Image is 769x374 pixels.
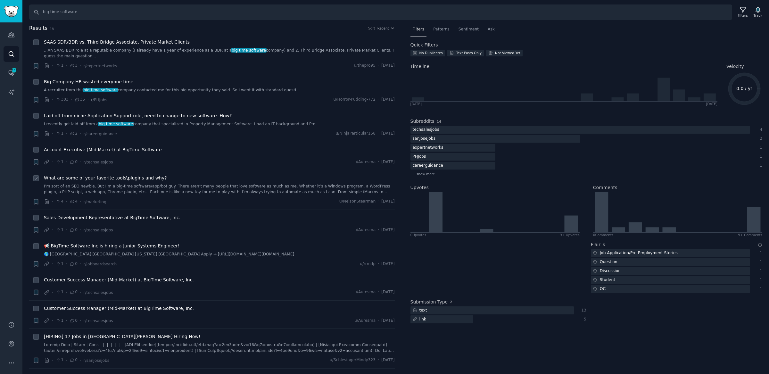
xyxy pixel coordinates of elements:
span: u/thepro95 [354,63,376,69]
span: u/SchlesingerMindy323 [330,357,376,363]
span: r/PHJobs [91,98,107,102]
span: big time software [98,122,134,126]
span: Timeline [410,63,430,70]
div: text [410,306,429,314]
span: Results [29,24,47,32]
span: 0 [70,227,78,233]
text: 0.0 / yr [736,86,752,91]
span: 2 [450,300,452,304]
span: · [52,261,53,267]
span: [HIRING] 17 Jobs in [GEOGRAPHIC_DATA][PERSON_NAME] Hiring Now! [44,333,200,340]
span: 18 [50,27,54,31]
div: Not Viewed Yet [495,51,520,55]
span: 1 [55,159,63,165]
div: 1 [757,154,763,160]
a: Laid off from niche Application Support role, need to change to new software. How? [44,112,232,119]
span: · [80,317,81,324]
span: 4 [70,199,78,204]
a: 273 [4,65,19,81]
span: 3 [70,63,78,69]
span: · [52,289,53,296]
span: · [66,261,67,267]
span: · [52,96,53,103]
div: Job Application/Pre-Employment Stories [591,249,680,257]
span: big time software [83,88,119,92]
span: 0 [70,357,78,363]
a: A recruiter from thisbig time softwarecompany contacted me for this big opportunity they said. So... [44,87,395,93]
div: 5 [581,317,586,322]
span: u/Auresma [354,159,376,165]
span: Customer Success Manager (Mid-Market) at BigTime Software, Inc. [44,305,194,312]
span: · [80,130,81,137]
div: 0 Upvote s [410,233,426,237]
div: 1 [757,250,763,256]
span: u/Auresma [354,318,376,324]
a: Big Company HR wasted everyone time [44,79,133,85]
span: u/Auresma [354,289,376,295]
span: · [80,198,81,205]
span: · [66,198,67,205]
span: · [87,96,88,103]
span: r/techsalesjobs [83,228,113,232]
div: 1 [757,286,763,292]
span: · [378,289,379,295]
div: 2 [757,136,763,142]
span: 5 [603,243,605,247]
span: 1 [55,318,63,324]
a: Sales Development Representative at BigTime Software, Inc. [44,214,180,221]
div: 9+ Comments [738,233,762,237]
div: careerguidance [410,162,445,170]
span: · [52,62,53,69]
div: Discussion [591,267,623,275]
h2: Quick Filters [410,42,438,48]
div: PHJobs [410,153,428,161]
span: [DATE] [381,318,394,324]
div: techsalesjobs [410,126,442,134]
h2: Flair [591,241,600,248]
h2: Comments [593,184,617,191]
span: · [80,227,81,233]
span: [DATE] [381,227,394,233]
span: · [66,317,67,324]
h2: Submission Type [410,299,448,305]
span: r/jobboardsearch [83,262,117,266]
span: · [66,62,67,69]
span: r/techsalesjobs [83,290,113,295]
a: 🌎 [GEOGRAPHIC_DATA] [GEOGRAPHIC_DATA] [US_STATE] [GEOGRAPHIC_DATA] Apply → [URL][DOMAIN_NAME][DOM... [44,252,395,257]
a: Customer Success Manager (Mid-Market) at BigTime Software, Inc. [44,277,194,283]
span: 273 [11,68,17,72]
a: ...An SAAS BDR role at a reputable company (I already have 1 year of experience as a BDR at abig ... [44,48,395,59]
a: 📢 BigTime Software Inc is hiring a Junior Systems Engineer! [44,243,180,249]
span: · [71,96,72,103]
span: 1 [55,227,63,233]
span: · [80,357,81,364]
span: u/NelsonStearman [339,199,376,204]
span: Filters [413,27,425,32]
a: I recently got laid off from abig time softwarecompany that specialized in Property Management So... [44,121,395,127]
span: 4 [55,199,63,204]
span: SAAS SDR/BDR vs. Third Bridge Associate, Private Market Clients [44,39,190,46]
span: · [378,97,379,103]
div: expertnetworks [410,144,446,152]
span: Account Executive (Mid Market) at BigTime Software [44,146,162,153]
a: I’m sort of an SEO newbie. But I’m a big-time software/app/bot guy. There aren’t many people that... [44,184,395,195]
span: What are some of your favorite tools\plugins and why? [44,175,167,181]
div: OC [591,285,608,293]
span: r/careerguidance [83,132,117,136]
span: [DATE] [381,357,394,363]
span: · [80,62,81,69]
span: · [52,198,53,205]
div: 13 [581,308,586,313]
span: 35 [74,97,85,103]
span: · [66,130,67,137]
span: · [378,63,379,69]
span: [DATE] [381,97,394,103]
span: r/expertnetworks [83,64,117,68]
div: Student [591,276,617,284]
div: 4 [757,127,763,133]
div: Track [754,13,762,18]
span: · [378,199,379,204]
div: 1 [757,145,763,151]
